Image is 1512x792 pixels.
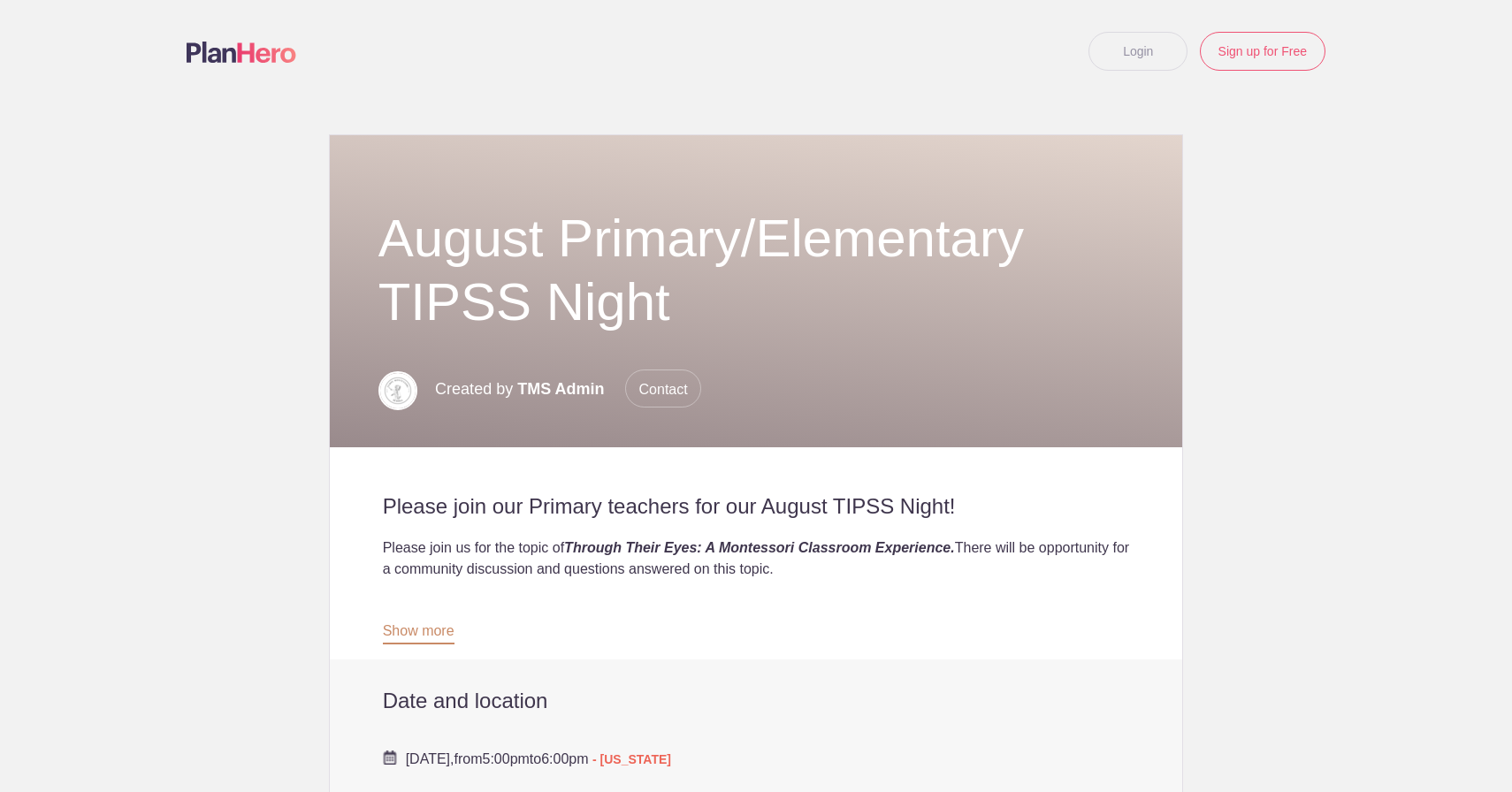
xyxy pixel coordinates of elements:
h2: Please join our Primary teachers for our August TIPSS Night! [383,493,1130,520]
img: Logo main planhero [187,42,296,63]
a: Login [1088,32,1187,71]
h1: August Primary/Elementary TIPSS Night [378,207,1134,334]
span: 6:00pm [541,751,588,766]
h2: Date and location [383,688,1130,714]
p: Created by [435,369,701,408]
span: 5:00pm [482,751,529,766]
span: Contact [625,369,701,407]
span: from to [406,751,671,766]
a: Sign up for Free [1200,32,1325,71]
div: Please note: childcare is provided for the Toddler-Elementary children, childcare is not provided... [383,601,1130,622]
span: [DATE], [406,751,454,766]
strong: Through Their Eyes: A Montessori Classroom Experience​​​​​.​​ [564,540,955,555]
span: - [US_STATE] [592,752,671,766]
a: Show more [383,623,454,644]
span: TMS Admin [517,380,604,398]
div: Please join us for the topic of There will be opportunity for a community discussion and question... [383,537,1130,580]
img: Logo 14 [378,371,417,410]
img: Cal purple [383,750,397,765]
